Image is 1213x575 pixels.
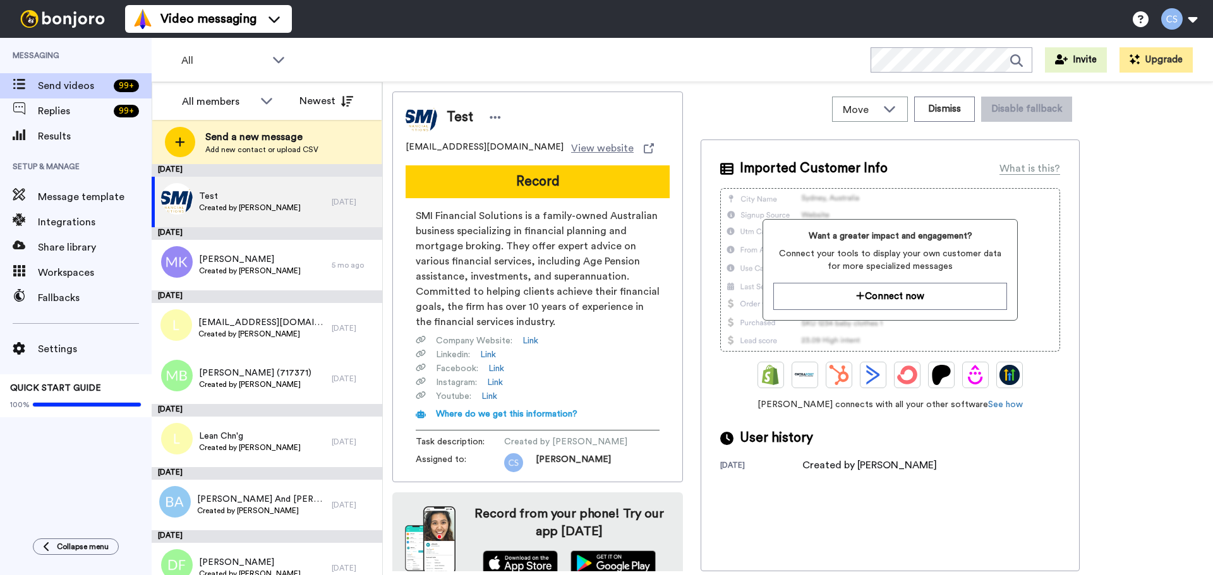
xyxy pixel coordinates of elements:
span: Lean Chn'g [199,430,301,442]
span: View website [571,141,634,156]
span: Created by [PERSON_NAME] [199,203,301,213]
span: Test [447,108,473,127]
img: ActiveCampaign [863,365,883,385]
span: Integrations [38,215,152,230]
span: Collapse menu [57,542,109,552]
span: [EMAIL_ADDRESS][DOMAIN_NAME] [198,316,325,329]
span: Created by [PERSON_NAME] [198,329,325,339]
span: Facebook : [436,362,478,375]
img: Patreon [931,365,951,385]
span: Task description : [416,436,504,448]
img: abaa78ef-3116-401b-85db-c86cf1123296.png [504,453,523,472]
a: Link [487,376,503,389]
img: mk.png [161,246,193,278]
span: Linkedin : [436,348,470,361]
span: Created by [PERSON_NAME] [199,266,301,276]
span: Video messaging [160,10,256,28]
a: Link [481,390,497,403]
img: l.png [160,309,192,341]
span: [PERSON_NAME] connects with all your other software [720,398,1060,411]
div: [DATE] [332,437,376,447]
span: 100% [10,400,30,410]
div: [DATE] [152,164,382,177]
span: [PERSON_NAME] [199,556,301,569]
div: 99 + [114,105,139,117]
a: Link [480,348,496,361]
span: Send a new message [205,129,318,145]
span: Results [38,129,152,144]
span: QUICK START GUIDE [10,384,101,393]
span: Add new contact or upload CSV [205,145,318,155]
div: [DATE] [152,290,382,303]
span: Created by [PERSON_NAME] [504,436,627,448]
span: [EMAIL_ADDRESS][DOMAIN_NAME] [406,141,564,156]
span: Replies [38,104,109,119]
button: Connect now [773,283,1006,310]
span: Workspaces [38,265,152,280]
img: vm-color.svg [133,9,153,29]
img: ba.png [159,486,191,518]
div: 5 mo ago [332,260,376,270]
span: Share library [38,240,152,255]
span: Created by [PERSON_NAME] [199,442,301,453]
a: Link [522,335,538,347]
img: l.png [161,423,193,454]
button: Dismiss [914,97,975,122]
img: ConvertKit [897,365,917,385]
div: [DATE] [332,323,376,333]
span: Assigned to: [416,453,504,472]
div: [DATE] [332,197,376,207]
div: [DATE] [332,563,376,573]
button: Newest [290,88,363,114]
span: Created by [PERSON_NAME] [199,379,311,389]
span: Connect your tools to display your own customer data for more specialized messages [773,247,1006,273]
div: [DATE] [332,500,376,510]
span: Imported Customer Info [740,159,888,178]
a: View website [571,141,654,156]
span: Created by [PERSON_NAME] [197,506,325,516]
img: GoHighLevel [999,365,1020,385]
div: [DATE] [332,374,376,384]
button: Collapse menu [33,538,119,555]
img: Shopify [761,365,781,385]
span: Fallbacks [38,290,152,305]
button: Invite [1045,47,1107,73]
div: Created by [PERSON_NAME] [802,458,937,473]
div: [DATE] [152,467,382,480]
div: What is this? [999,161,1060,176]
span: Test [199,190,301,203]
div: [DATE] [152,530,382,543]
span: [PERSON_NAME] (717371) [199,367,311,379]
span: Company Website : [436,335,512,347]
img: Drip [965,365,986,385]
a: See how [988,400,1023,409]
h4: Record from your phone! Try our app [DATE] [468,505,670,540]
span: [PERSON_NAME] [536,453,611,472]
div: [DATE] [720,460,802,473]
img: 876e5661-56d2-4529-857c-d65c73dd001b.png [161,183,193,215]
span: Instagram : [436,376,477,389]
div: All members [182,94,254,109]
span: Settings [38,341,152,357]
span: Where do we get this information? [436,410,577,418]
span: [PERSON_NAME] And [PERSON_NAME] ([PERSON_NAME]) [PERSON_NAME] (700043) [197,493,325,506]
span: Move [843,102,877,117]
span: Want a greater impact and engagement? [773,230,1006,242]
span: Send videos [38,78,109,93]
button: Record [406,165,670,198]
span: User history [740,429,813,448]
button: Disable fallback [981,97,1072,122]
a: Link [488,362,504,375]
span: [PERSON_NAME] [199,253,301,266]
div: [DATE] [152,227,382,240]
img: bj-logo-header-white.svg [15,10,110,28]
img: mb.png [161,360,193,391]
img: download [405,506,456,574]
span: Youtube : [436,390,471,403]
span: Message template [38,189,152,205]
div: 99 + [114,80,139,92]
span: SMI Financial Solutions is a family-owned Australian business specializing in financial planning ... [416,208,660,329]
img: Ontraport [795,365,815,385]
